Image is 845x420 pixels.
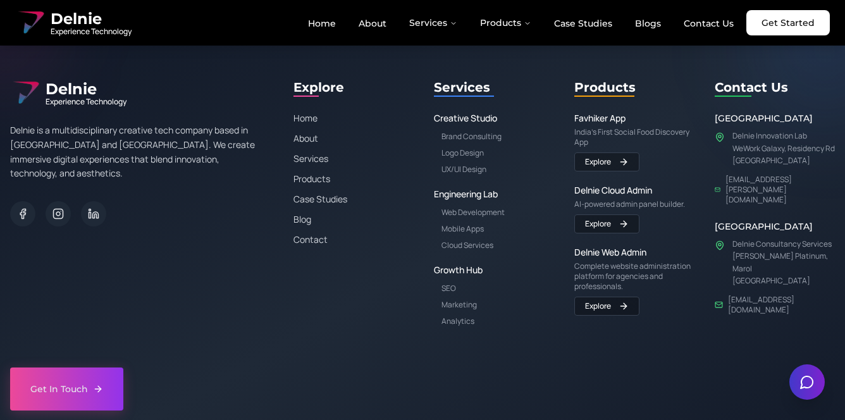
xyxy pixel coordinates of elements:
[441,147,484,158] a: Logo Design
[574,127,694,147] p: India's First Social Food Discovery App
[441,207,505,218] a: Web Development
[46,97,126,107] span: Experience Technology
[293,173,414,185] a: Products
[399,10,467,35] button: Services
[732,142,835,155] p: WeWork Galaxy, Residency Rd
[574,184,694,197] a: Delnie Cloud Admin
[732,130,835,142] p: Delnie Innovation Lab
[15,8,132,38] a: Delnie Logo Full
[441,299,477,310] a: Marketing
[715,112,835,125] h3: [GEOGRAPHIC_DATA]
[715,78,788,97] h2: Contact Us
[728,295,835,315] a: [EMAIL_ADDRESS][DOMAIN_NAME]
[574,112,694,125] a: Favhiker App
[10,367,123,411] a: Contact Delnie
[574,199,694,209] p: AI-powered admin panel builder.
[715,220,835,233] h3: [GEOGRAPHIC_DATA]
[789,364,825,400] button: Open chat
[574,78,694,97] h2: Products
[30,383,88,395] span: Get In Touch
[46,201,71,226] a: Instagram
[574,152,639,171] a: Visit Favhiker App website
[732,154,835,167] p: [GEOGRAPHIC_DATA]
[434,188,498,200] a: Engineering Lab
[544,13,622,34] a: Case Studies
[15,8,46,38] img: Delnie Logo
[293,132,414,145] a: About
[81,201,106,226] a: LinkedIn
[574,246,694,259] a: Delnie Web Admin
[441,240,493,250] a: Cloud Services
[441,131,502,142] a: Brand Consulting
[574,214,639,233] a: Visit Delnie Cloud Admin website
[51,9,132,29] span: Delnie
[46,79,126,99] span: Delnie
[434,264,483,276] a: Growth Hub
[293,78,344,97] h2: Explore
[10,123,268,181] p: Delnie is a multidisciplinary creative tech company based in [GEOGRAPHIC_DATA] and [GEOGRAPHIC_DA...
[293,193,414,206] a: Case Studies
[348,13,397,34] a: About
[298,10,744,35] nav: Main
[293,213,414,226] a: Blog
[51,27,132,37] span: Experience Technology
[293,112,414,125] a: Home
[10,201,35,226] a: Facebook
[10,78,40,108] img: Delnie Logo
[470,10,541,35] button: Products
[298,13,346,34] a: Home
[674,13,744,34] a: Contact Us
[10,78,268,108] div: Delnie Logo Full
[746,10,830,35] a: Get Started
[732,275,835,287] p: [GEOGRAPHIC_DATA]
[732,238,835,250] p: Delnie Consultancy Services
[434,78,554,97] h2: Services
[293,233,414,246] a: Contact
[441,164,486,175] a: UX/UI Design
[732,250,835,275] p: [PERSON_NAME] Platinum, Marol
[441,316,474,326] a: Analytics
[293,152,414,165] a: Services
[441,283,456,293] a: SEO
[625,13,671,34] a: Blogs
[574,297,639,316] a: Visit Delnie Web Admin website
[574,261,694,292] p: Complete website administration platform for agencies and professionals.
[434,112,497,124] a: Creative Studio
[725,175,835,205] a: [EMAIL_ADDRESS][PERSON_NAME][DOMAIN_NAME]
[441,223,484,234] a: Mobile Apps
